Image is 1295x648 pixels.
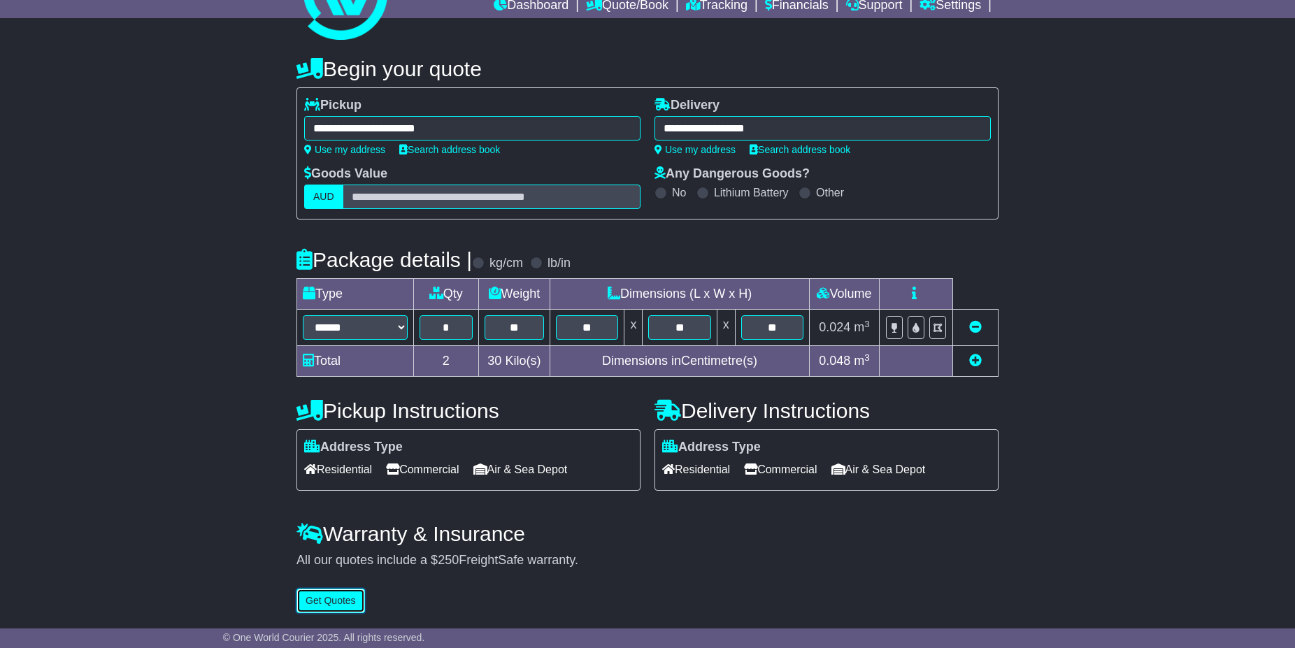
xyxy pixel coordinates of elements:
[304,440,403,455] label: Address Type
[819,354,850,368] span: 0.048
[854,320,870,334] span: m
[414,346,479,377] td: 2
[864,352,870,363] sup: 3
[864,319,870,329] sup: 3
[624,310,643,346] td: x
[478,346,550,377] td: Kilo(s)
[672,186,686,199] label: No
[223,632,425,643] span: © One World Courier 2025. All rights reserved.
[304,459,372,480] span: Residential
[414,279,479,310] td: Qty
[816,186,844,199] label: Other
[654,144,736,155] a: Use my address
[304,185,343,209] label: AUD
[296,248,472,271] h4: Package details |
[662,459,730,480] span: Residential
[654,399,999,422] h4: Delivery Instructions
[744,459,817,480] span: Commercial
[399,144,500,155] a: Search address book
[717,310,735,346] td: x
[478,279,550,310] td: Weight
[819,320,850,334] span: 0.024
[854,354,870,368] span: m
[489,256,523,271] label: kg/cm
[662,440,761,455] label: Address Type
[296,57,999,80] h4: Begin your quote
[296,553,999,568] div: All our quotes include a $ FreightSafe warranty.
[969,354,982,368] a: Add new item
[809,279,879,310] td: Volume
[654,166,810,182] label: Any Dangerous Goods?
[296,589,365,613] button: Get Quotes
[296,522,999,545] h4: Warranty & Insurance
[714,186,789,199] label: Lithium Battery
[304,98,362,113] label: Pickup
[548,256,571,271] label: lb/in
[304,166,387,182] label: Goods Value
[297,279,414,310] td: Type
[297,346,414,377] td: Total
[304,144,385,155] a: Use my address
[969,320,982,334] a: Remove this item
[296,399,641,422] h4: Pickup Instructions
[487,354,501,368] span: 30
[438,553,459,567] span: 250
[831,459,926,480] span: Air & Sea Depot
[654,98,720,113] label: Delivery
[386,459,459,480] span: Commercial
[473,459,568,480] span: Air & Sea Depot
[550,279,810,310] td: Dimensions (L x W x H)
[550,346,810,377] td: Dimensions in Centimetre(s)
[750,144,850,155] a: Search address book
